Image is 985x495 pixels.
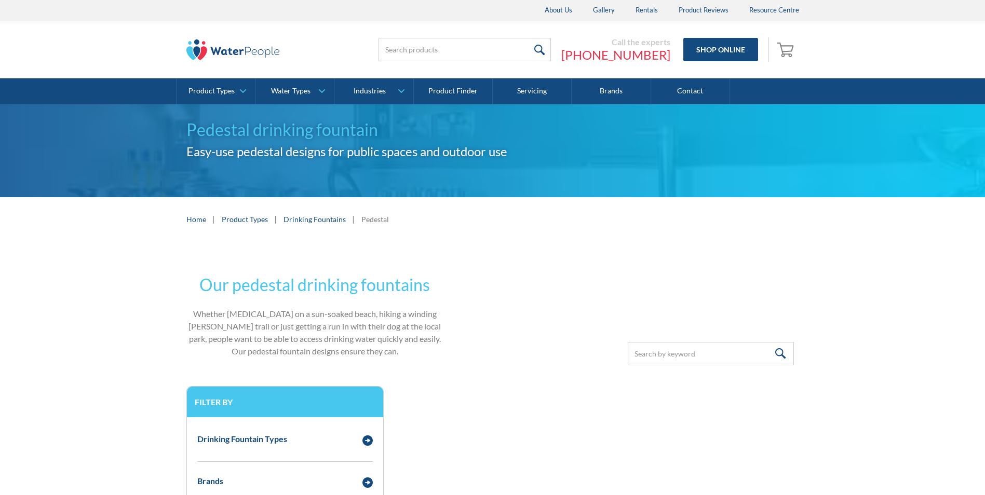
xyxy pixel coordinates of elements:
[188,87,235,95] div: Product Types
[334,78,413,104] a: Industries
[493,78,572,104] a: Servicing
[186,142,544,161] h2: Easy-use pedestal designs for public spaces and outdoor use
[777,41,797,58] img: shopping cart
[774,37,799,62] a: Open cart
[186,214,206,225] a: Home
[186,117,544,142] h1: Pedestal drinking fountain
[284,214,346,225] a: Drinking Fountains
[177,78,255,104] a: Product Types
[651,78,730,104] a: Contact
[197,433,287,445] div: Drinking Fountain Types
[414,78,493,104] a: Product Finder
[195,397,375,407] h3: Filter by
[572,78,651,104] a: Brands
[186,308,444,357] p: Whether [MEDICAL_DATA] on a sun-soaked beach, hiking a winding [PERSON_NAME] trail or just gettin...
[211,213,217,225] div: |
[628,342,794,365] input: Search by keyword
[197,475,223,487] div: Brands
[273,213,278,225] div: |
[186,39,280,60] img: The Water People
[561,37,670,47] div: Call the experts
[351,213,356,225] div: |
[255,78,334,104] a: Water Types
[683,38,758,61] a: Shop Online
[222,214,268,225] a: Product Types
[271,87,311,95] div: Water Types
[361,214,389,225] div: Pedestal
[561,47,670,63] a: [PHONE_NUMBER]
[379,38,551,61] input: Search products
[354,87,386,95] div: Industries
[186,272,444,297] h2: Our pedestal drinking fountains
